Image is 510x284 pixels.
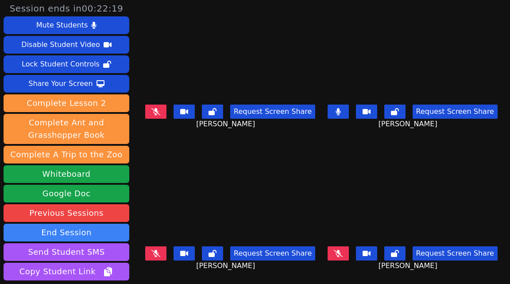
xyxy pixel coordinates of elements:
[82,3,124,14] time: 00:22:19
[379,119,440,129] span: [PERSON_NAME]
[4,243,129,261] button: Send Student SMS
[196,119,257,129] span: [PERSON_NAME]
[230,105,315,119] button: Request Screen Share
[379,261,440,271] span: [PERSON_NAME]
[413,105,498,119] button: Request Screen Share
[4,185,129,202] a: Google Doc
[4,94,129,112] button: Complete Lesson 2
[196,261,257,271] span: [PERSON_NAME]
[4,224,129,241] button: End Session
[4,55,129,73] button: Lock Student Controls
[21,38,100,52] div: Disable Student Video
[4,146,129,163] button: Complete A Trip to the Zoo
[4,16,129,34] button: Mute Students
[4,204,129,222] a: Previous Sessions
[4,263,129,280] button: Copy Student Link
[4,165,129,183] button: Whiteboard
[36,18,88,32] div: Mute Students
[4,75,129,93] button: Share Your Screen
[10,2,124,15] span: Session ends in
[28,77,93,91] div: Share Your Screen
[4,36,129,54] button: Disable Student Video
[19,265,113,278] span: Copy Student Link
[22,57,100,71] div: Lock Student Controls
[413,246,498,261] button: Request Screen Share
[4,114,129,144] button: Complete Ant and Grasshopper Book
[230,246,315,261] button: Request Screen Share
